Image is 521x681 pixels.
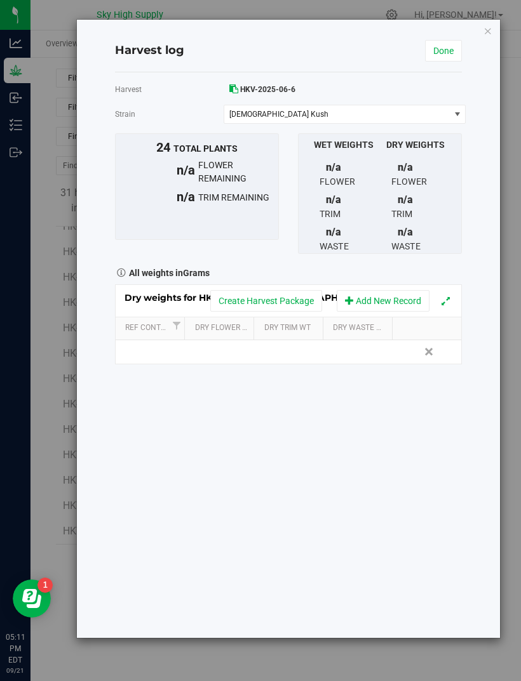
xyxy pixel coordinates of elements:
[320,209,341,219] span: trim
[326,194,341,206] span: n/a
[169,317,184,333] a: Filter
[391,241,421,251] span: waste
[229,110,436,119] span: [DEMOGRAPHIC_DATA] Kush
[115,85,142,94] span: Harvest
[198,159,278,185] span: flower remaining
[421,343,440,360] a: Delete
[183,268,210,278] span: Grams
[398,194,413,206] span: n/a
[240,85,295,94] span: HKV-2025-06-6
[337,290,430,312] button: Add New Record
[333,323,387,333] a: Dry Waste Wt
[116,187,199,206] span: n/a
[386,140,445,150] span: Dry Weights
[425,40,462,62] a: Done
[326,161,341,173] span: n/a
[391,176,428,187] span: flower
[173,143,238,154] span: total plants
[125,292,421,303] span: Dry weights for HKV-2025-06-6: [DEMOGRAPHIC_DATA] Kush
[320,176,356,187] span: flower
[326,226,341,238] span: n/a
[449,105,465,123] span: select
[115,110,135,119] span: Strain
[314,140,374,150] span: Wet Weights
[125,323,169,333] a: Ref Container
[398,226,413,238] span: n/a
[37,578,53,593] iframe: Resource center unread badge
[116,161,199,187] span: n/a
[198,191,278,204] span: trim remaining
[264,323,318,333] a: Dry Trim Wt
[320,241,349,251] span: waste
[210,290,322,312] button: Create Harvest Package
[115,43,184,59] h4: Harvest log
[13,579,51,618] iframe: Resource center
[398,161,413,173] span: n/a
[391,209,413,219] span: trim
[195,323,249,333] a: Dry Flower Wt
[129,263,210,280] strong: All weights in
[156,140,170,155] span: 24
[436,291,455,310] button: Expand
